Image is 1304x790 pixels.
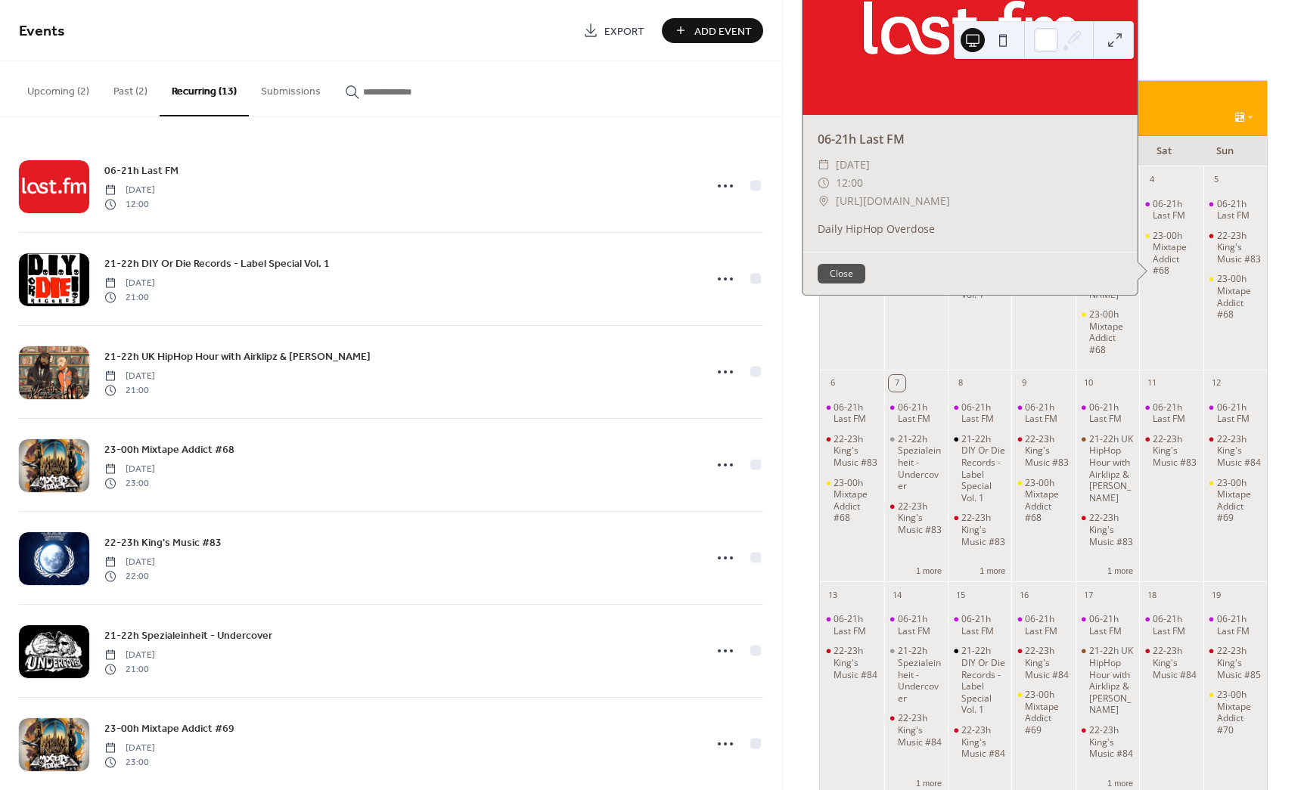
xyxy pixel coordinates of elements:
[1203,477,1267,524] div: 23-00h Mixtape Addict #69
[818,156,830,174] div: ​
[1139,613,1203,637] div: 06-21h Last FM
[820,645,883,680] div: 22-23h King's Music #84
[1089,645,1133,716] div: 21-22h UK HipHop Hour with Airklipz & [PERSON_NAME]
[1217,401,1261,425] div: 06-21h Last FM
[1080,375,1097,392] div: 10
[1217,645,1261,680] div: 22-23h King's Music #85
[803,130,1138,148] div: 06-21h Last FM
[1153,645,1197,680] div: 22-23h King's Music #84
[1139,433,1203,469] div: 22-23h King's Music #83
[1076,724,1139,760] div: 22-23h King's Music #84
[820,401,883,425] div: 06-21h Last FM
[898,500,942,536] div: 22-23h King's Music #83
[104,370,155,383] span: [DATE]
[1076,645,1139,716] div: 21-22h UK HipHop Hour with Airklipz & Andy Princz
[104,569,155,583] span: 22:00
[973,563,1011,576] button: 1 more
[19,17,65,46] span: Events
[820,613,883,637] div: 06-21h Last FM
[1139,198,1203,222] div: 06-21h Last FM
[694,23,752,39] span: Add Event
[1139,401,1203,425] div: 06-21h Last FM
[1217,613,1261,637] div: 06-21h Last FM
[961,724,1005,760] div: 22-23h King's Music #84
[961,645,1005,716] div: 21-22h DIY Or Die Records - Label Special Vol. 1
[898,712,942,748] div: 22-23h King's Music #84
[910,563,948,576] button: 1 more
[1076,401,1139,425] div: 06-21h Last FM
[803,221,1138,237] div: Daily HipHop Overdose
[898,433,942,492] div: 21-22h Spezialeinheit - Undercover
[836,156,870,174] span: [DATE]
[818,174,830,192] div: ​
[834,477,877,524] div: 23-00h Mixtape Addict #68
[820,477,883,524] div: 23-00h Mixtape Addict #68
[884,712,948,748] div: 22-23h King's Music #84
[104,721,234,737] span: 23-00h Mixtape Addict #69
[104,556,155,569] span: [DATE]
[948,724,1011,760] div: 22-23h King's Music #84
[1153,198,1197,222] div: 06-21h Last FM
[1208,172,1225,188] div: 5
[961,433,1005,504] div: 21-22h DIY Or Die Records - Label Special Vol. 1
[1203,689,1267,736] div: 23-00h Mixtape Addict #70
[1139,230,1203,277] div: 23-00h Mixtape Addict #68
[104,277,155,290] span: [DATE]
[1080,587,1097,603] div: 17
[104,628,272,644] span: 21-22h Spezialeinheit - Undercover
[104,627,272,644] a: 21-22h Spezialeinheit - Undercover
[1089,724,1133,760] div: 22-23h King's Music #84
[952,375,969,392] div: 8
[1089,401,1133,425] div: 06-21h Last FM
[1089,512,1133,547] div: 22-23h King's Music #83
[952,587,969,603] div: 15
[160,61,249,116] button: Recurring (13)
[1025,477,1069,524] div: 23-00h Mixtape Addict #68
[884,613,948,637] div: 06-21h Last FM
[1089,613,1133,637] div: 06-21h Last FM
[1144,587,1160,603] div: 18
[818,264,865,283] button: Close
[1144,375,1160,392] div: 11
[1016,375,1032,392] div: 9
[1153,613,1197,637] div: 06-21h Last FM
[898,613,942,637] div: 06-21h Last FM
[961,512,1005,547] div: 22-23h King's Music #83
[104,534,222,551] a: 22-23h King's Music #83
[1025,613,1069,637] div: 06-21h Last FM
[836,174,863,192] span: 12:00
[948,433,1011,504] div: 21-22h DIY Or Die Records - Label Special Vol. 1
[104,290,155,304] span: 21:00
[662,18,763,43] button: Add Event
[1217,689,1261,736] div: 23-00h Mixtape Addict #70
[1217,433,1261,469] div: 22-23h King's Music #84
[1153,230,1197,277] div: 23-00h Mixtape Addict #68
[104,162,179,179] a: 06-21h Last FM
[948,401,1011,425] div: 06-21h Last FM
[1217,477,1261,524] div: 23-00h Mixtape Addict #69
[104,256,330,272] span: 21-22h DIY Or Die Records - Label Special Vol. 1
[1203,401,1267,425] div: 06-21h Last FM
[1011,477,1075,524] div: 23-00h Mixtape Addict #68
[104,476,155,490] span: 23:00
[1217,273,1261,320] div: 23-00h Mixtape Addict #68
[884,500,948,536] div: 22-23h King's Music #83
[104,662,155,676] span: 21:00
[1203,433,1267,469] div: 22-23h King's Music #84
[1011,433,1075,469] div: 22-23h King's Music #83
[1016,587,1032,603] div: 16
[104,742,155,755] span: [DATE]
[834,433,877,469] div: 22-23h King's Music #83
[1089,433,1133,504] div: 21-22h UK HipHop Hour with Airklipz & [PERSON_NAME]
[834,645,877,680] div: 22-23h King's Music #84
[818,192,830,210] div: ​
[1011,401,1075,425] div: 06-21h Last FM
[1076,512,1139,547] div: 22-23h King's Music #83
[836,192,950,210] span: [URL][DOMAIN_NAME]
[1076,308,1139,355] div: 23-00h Mixtape Addict #68
[104,184,155,197] span: [DATE]
[884,645,948,704] div: 21-22h Spezialeinheit - Undercover
[834,613,877,637] div: 06-21h Last FM
[898,401,942,425] div: 06-21h Last FM
[104,463,155,476] span: [DATE]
